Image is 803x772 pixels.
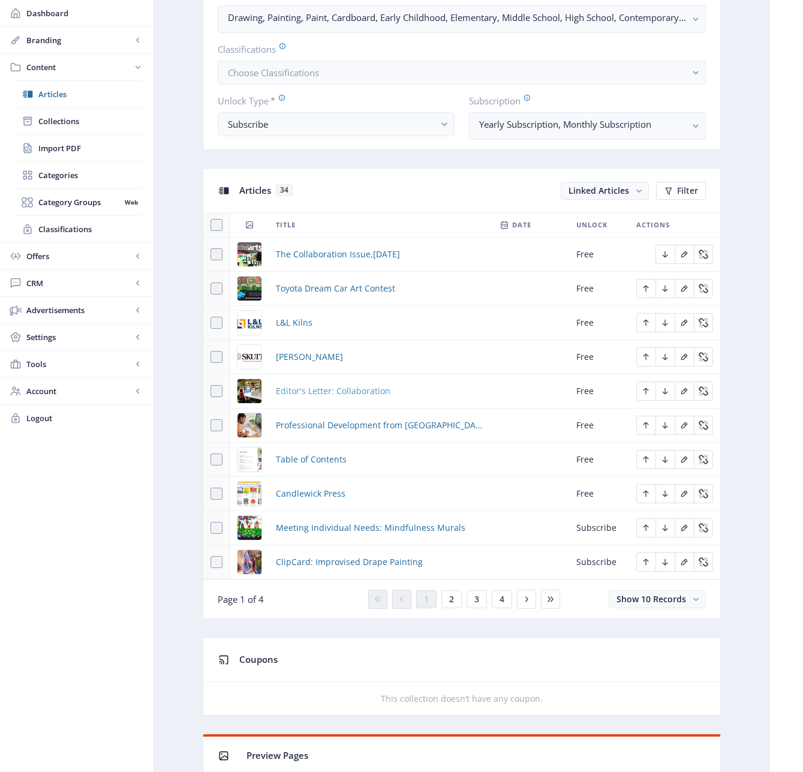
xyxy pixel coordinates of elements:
[569,374,629,408] td: Free
[655,248,675,259] a: Edit page
[569,545,629,579] td: Subscribe
[636,419,655,430] a: Edit page
[203,637,721,716] app-collection-view: Coupons
[569,272,629,306] td: Free
[474,594,479,604] span: 3
[569,340,629,374] td: Free
[694,282,713,293] a: Edit page
[655,316,675,328] a: Edit page
[239,184,271,196] span: Articles
[218,61,706,85] button: Choose Classifications
[228,67,319,79] span: Choose Classifications
[239,653,278,665] span: Coupons
[677,186,698,196] span: Filter
[561,182,649,200] button: Linked Articles
[655,385,675,396] a: Edit page
[636,453,655,464] a: Edit page
[441,590,462,608] button: 2
[12,81,142,107] a: Articles
[636,385,655,396] a: Edit page
[675,282,694,293] a: Edit page
[237,345,261,369] img: da22c795-8cd1-4679-9767-da3989e27e63.png
[12,108,142,134] a: Collections
[675,248,694,259] a: Edit page
[636,555,655,567] a: Edit page
[694,316,713,328] a: Edit page
[675,487,694,498] a: Edit page
[237,550,261,574] img: 66aff2c1-0779-419d-b05a-bf4077b5695d.png
[276,418,485,432] span: Professional Development from [GEOGRAPHIC_DATA]
[38,88,142,100] span: Articles
[218,43,696,56] label: Classifications
[276,452,347,467] a: Table of Contents
[276,521,465,535] a: Meeting Individual Needs: Mindfulness Murals
[449,594,454,604] span: 2
[228,10,686,25] nb-select-label: Drawing, Painting, Paint, Cardboard, Early Childhood, Elementary, Middle School, High School, Con...
[203,168,721,619] app-collection-view: Articles
[636,282,655,293] a: Edit page
[616,593,686,605] span: Show 10 Records
[38,169,142,181] span: Categories
[218,5,706,33] button: Drawing, Painting, Paint, Cardboard, Early Childhood, Elementary, Middle School, High School, Con...
[38,115,142,127] span: Collections
[655,453,675,464] a: Edit page
[694,248,713,259] a: Edit page
[694,350,713,362] a: Edit page
[694,487,713,498] a: Edit page
[569,408,629,443] td: Free
[655,555,675,567] a: Edit page
[26,412,144,424] span: Logout
[12,135,142,161] a: Import PDF
[276,350,343,364] span: [PERSON_NAME]
[424,594,429,604] span: 1
[655,521,675,533] a: Edit page
[26,7,144,19] span: Dashboard
[569,443,629,477] td: Free
[675,521,694,533] a: Edit page
[512,218,531,232] span: Date
[237,413,261,437] img: c1a0d3ac-cd92-4887-a8ad-65a5226d1e33.png
[237,379,261,403] img: 2f947c6d-d29a-4bdd-92c3-eef96689648e.png
[38,223,142,235] span: Classifications
[569,511,629,545] td: Subscribe
[26,34,132,46] span: Branding
[675,555,694,567] a: Edit page
[276,281,395,296] a: Toyota Dream Car Art Contest
[500,594,504,604] span: 4
[675,316,694,328] a: Edit page
[218,593,264,605] span: Page 1 of 4
[237,482,261,506] img: 676aedb9-838e-4576-adb1-be1ae0813fed.png
[656,182,706,200] button: Filter
[276,316,312,330] a: L&L Kilns
[121,196,142,208] nb-badge: Web
[237,242,261,266] img: bc2c448d-7568-411f-86b9-2dabe1b82a37.png
[675,453,694,464] a: Edit page
[203,692,720,706] div: This collection doesn’t have any coupon.
[228,117,435,131] div: Subscribe
[569,238,629,272] td: Free
[237,311,261,335] img: d1313acb-c5d5-4a52-976b-7d2952bd3fa6.png
[569,185,629,196] span: Linked Articles
[12,189,142,215] a: Category GroupsWeb
[26,304,132,316] span: Advertisements
[636,218,670,232] span: Actions
[609,590,706,608] button: Show 10 Records
[479,117,686,131] nb-select-label: Yearly Subscription, Monthly Subscription
[694,419,713,430] a: Edit page
[675,385,694,396] a: Edit page
[38,142,142,154] span: Import PDF
[26,331,132,343] span: Settings
[38,196,121,208] span: Category Groups
[12,162,142,188] a: Categories
[576,218,607,232] span: Unlock
[237,516,261,540] img: 7a3e70f5-cf6a-4ccd-851a-96d3427c870e.png
[636,316,655,328] a: Edit page
[218,94,445,107] label: Unlock Type
[276,247,400,262] a: The Collaboration Issue,[DATE]
[26,61,132,73] span: Content
[276,555,423,569] a: ClipCard: Improvised Drape Painting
